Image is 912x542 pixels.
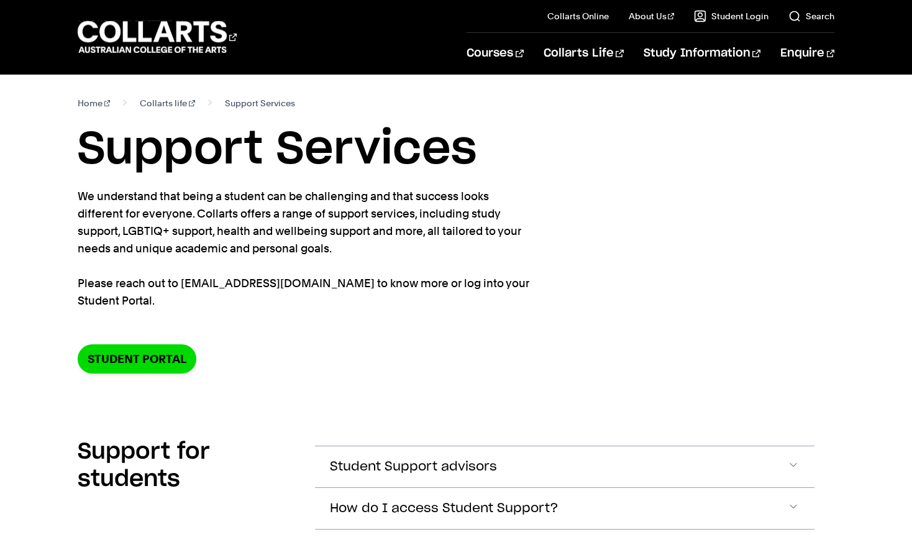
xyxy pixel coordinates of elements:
[78,122,834,178] h1: Support Services
[225,94,295,112] span: Support Services
[140,94,195,112] a: Collarts life
[544,33,624,74] a: Collarts Life
[547,10,609,22] a: Collarts Online
[78,188,531,310] p: We understand that being a student can be challenging and that success looks different for everyo...
[78,19,237,55] div: Go to homepage
[644,33,760,74] a: Study Information
[78,94,111,112] a: Home
[629,10,675,22] a: About Us
[780,33,834,74] a: Enquire
[78,344,196,374] a: Student Portal
[315,488,814,529] button: How do I access Student Support?
[467,33,523,74] a: Courses
[788,10,834,22] a: Search
[78,438,295,493] h2: Support for students
[330,502,559,516] span: How do I access Student Support?
[330,460,497,474] span: Student Support advisors
[694,10,768,22] a: Student Login
[315,446,814,487] button: Student Support advisors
